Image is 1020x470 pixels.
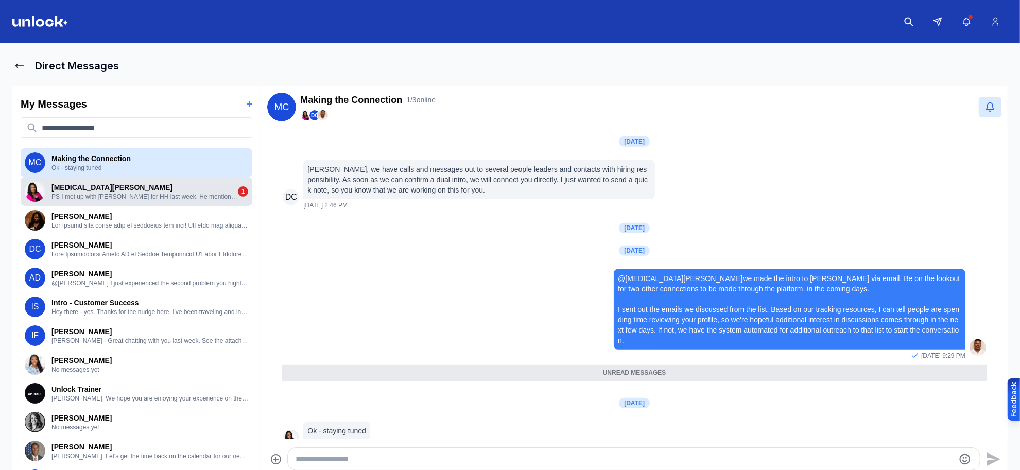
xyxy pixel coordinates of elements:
p: [PERSON_NAME] [51,413,248,423]
p: Unlock Trainer [51,384,248,394]
p: [PERSON_NAME]. Let's get the time back on the calendar for our next session. I'm curious of how t... [51,452,248,460]
p: Lore Ipsumdolorsi Ametc AD el Seddoe Temporincid U'Labor Etdolorem Aliq Enim Adminim Venia Quisno... [51,250,248,258]
p: [PERSON_NAME] [51,269,248,279]
p: No messages yet [51,365,248,374]
span: AD [25,268,45,288]
p: I sent out the emails we discussed from the list. Based on our tracking resources, I can tell peo... [618,304,961,345]
img: User avatar [25,383,45,404]
div: [DATE] [619,246,650,256]
span: [DATE] 2:46 PM [303,201,348,210]
img: User avatar [283,430,299,446]
p: No messages yet [51,423,248,431]
p: Lor Ipsumd sita conse adip el seddoeius tem inci! Utl etdo mag aliquaenim adm ven qu nostrude ull... [51,221,248,230]
img: User avatar [25,412,45,432]
textarea: Type your message [296,453,954,465]
span: [DATE] 9:29 PM [921,352,965,360]
span: DC [309,110,320,120]
button: Provide feedback [1008,378,1020,421]
p: [PERSON_NAME], we have calls and messages out to several people leaders and contacts with hiring ... [307,164,651,195]
p: Making the Connection [51,153,248,164]
div: [DATE] [619,223,650,233]
p: we made the intro to [PERSON_NAME] via email. Be on the lookout for two other connections to be m... [618,273,961,294]
h1: Direct Messages [35,59,119,73]
span: IS [25,297,45,317]
p: [PERSON_NAME] [51,240,248,250]
button: + [247,97,253,111]
p: [MEDICAL_DATA][PERSON_NAME] [51,182,238,193]
p: Hey there - yes. Thanks for the nudge here. I've been traveling and in the throes of buying a hom... [51,308,248,316]
span: DC [283,189,299,205]
img: User avatar [970,339,986,356]
p: Ok - staying tuned [307,426,366,436]
div: [DATE] [619,136,650,147]
p: [PERSON_NAME], We hope you are enjoying your experience on the Unlock platform and wanted to brin... [51,394,248,403]
p: [PERSON_NAME] [51,211,248,221]
div: 1 [238,186,248,197]
div: Feedback [1009,382,1019,417]
p: @[PERSON_NAME] I just experienced the second problem you highlighted firsthand. I get a ton of no... [51,279,248,287]
img: User avatar [25,354,45,375]
img: User avatar [25,441,45,461]
p: [PERSON_NAME] [51,326,248,337]
img: Jared Cozart [318,110,328,120]
p: [PERSON_NAME] [51,355,248,365]
img: User avatar [25,210,45,231]
span: 1 / 3 online [406,95,436,105]
button: Emoji picker [959,453,971,465]
span: MC [25,152,45,173]
h2: My Messages [21,97,87,111]
span: DC [25,239,45,259]
img: Logo [12,16,68,27]
span: @[MEDICAL_DATA][PERSON_NAME] [618,274,742,283]
img: User avatar [25,181,45,202]
p: [PERSON_NAME] [51,442,248,452]
div: [DATE] [619,398,650,408]
p: PS I met up with [PERSON_NAME] for HH last week. He mentioned you and should be reaching out if h... [51,193,238,201]
span: IF [25,325,45,346]
span: MC [267,93,296,121]
p: Intro - Customer Success [51,298,248,308]
p: [PERSON_NAME] - Great chatting with you last week. See the attached links for the recordings you ... [51,337,248,345]
img: Yasmin Grant [301,110,312,120]
p: Ok - staying tuned [51,164,248,172]
h2: Making the Connection [300,93,402,107]
div: Unread messages [282,365,987,381]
